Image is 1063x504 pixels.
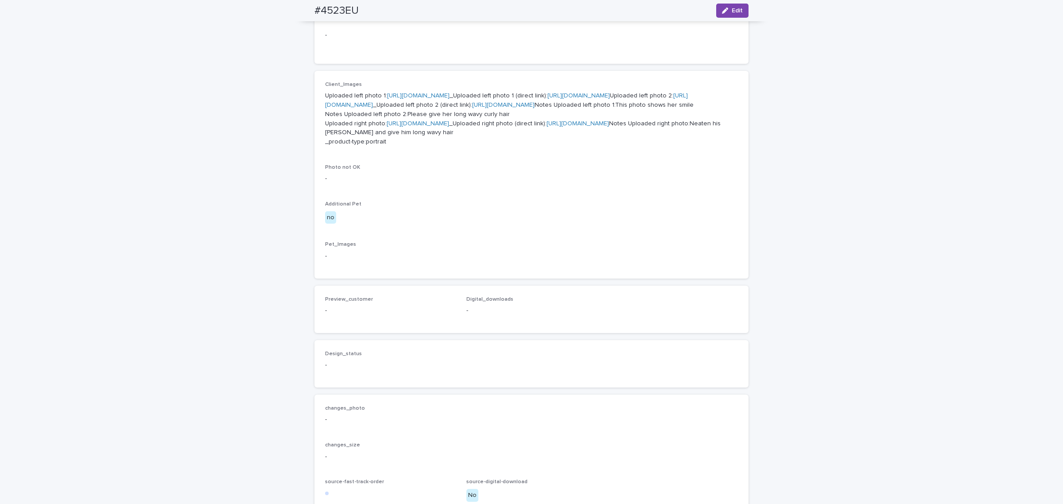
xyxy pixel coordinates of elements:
a: [URL][DOMAIN_NAME] [547,120,609,127]
span: Preview_customer [325,297,373,302]
span: changes_photo [325,406,365,411]
span: source-digital-download [466,479,528,485]
span: Edit [732,8,743,14]
a: [URL][DOMAIN_NAME] [472,102,535,108]
p: - [325,31,738,40]
p: - [325,252,738,261]
span: Digital_downloads [466,297,513,302]
p: - [325,361,456,370]
p: Uploaded left photo 1: _Uploaded left photo 1 (direct link): Uploaded left photo 2: _Uploaded lef... [325,91,738,147]
span: Additional Pet [325,202,361,207]
p: - [325,306,456,315]
div: no [325,211,336,224]
p: - [466,306,597,315]
p: - [325,174,738,183]
h2: #4523EU [314,4,359,17]
a: [URL][DOMAIN_NAME] [387,120,449,127]
span: changes_size [325,442,360,448]
span: Pet_Images [325,242,356,247]
a: [URL][DOMAIN_NAME] [547,93,610,99]
span: Design_status [325,351,362,357]
div: No [466,489,478,502]
button: Edit [716,4,749,18]
span: Client_Images [325,82,362,87]
p: - [325,452,738,461]
p: - [325,415,738,424]
a: [URL][DOMAIN_NAME] [387,93,450,99]
span: source-fast-track-order [325,479,384,485]
span: Photo not OK [325,165,360,170]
